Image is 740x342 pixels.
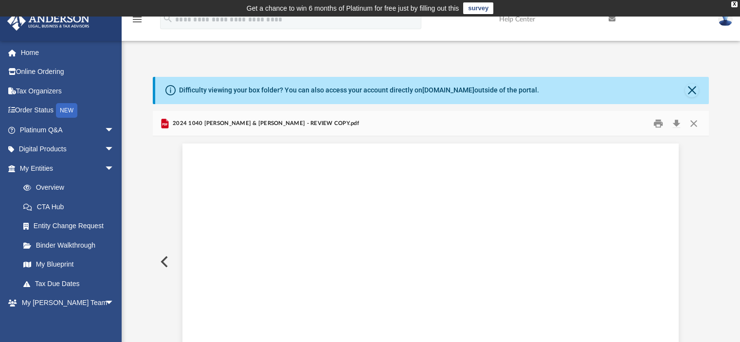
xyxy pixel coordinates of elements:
button: Previous File [153,248,174,275]
a: Platinum Q&Aarrow_drop_down [7,120,129,140]
a: My Blueprint [14,255,124,274]
a: Online Ordering [7,62,129,82]
span: 2024 1040 [PERSON_NAME] & [PERSON_NAME] - REVIEW COPY.pdf [171,119,359,128]
a: Tax Due Dates [14,274,129,293]
div: close [731,1,738,7]
a: My Entitiesarrow_drop_down [7,159,129,178]
a: Binder Walkthrough [14,235,129,255]
div: Get a chance to win 6 months of Platinum for free just by filling out this [247,2,459,14]
button: Close [685,84,699,97]
img: User Pic [718,12,733,26]
i: search [162,13,173,24]
button: Close [685,116,703,131]
span: arrow_drop_down [105,120,124,140]
span: arrow_drop_down [105,159,124,179]
i: menu [131,14,143,25]
a: Order StatusNEW [7,101,129,121]
img: Anderson Advisors Platinum Portal [4,12,92,31]
a: Tax Organizers [7,81,129,101]
a: CTA Hub [14,197,129,216]
a: Home [7,43,129,62]
span: arrow_drop_down [105,140,124,160]
a: [DOMAIN_NAME] [422,86,474,94]
div: NEW [56,103,77,118]
button: Download [668,116,686,131]
a: Entity Change Request [14,216,129,236]
div: Difficulty viewing your box folder? You can also access your account directly on outside of the p... [179,85,539,95]
a: menu [131,18,143,25]
a: survey [463,2,493,14]
button: Print [649,116,668,131]
a: Digital Productsarrow_drop_down [7,140,129,159]
span: arrow_drop_down [105,293,124,313]
a: Overview [14,178,129,198]
a: My [PERSON_NAME] Teamarrow_drop_down [7,293,124,313]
